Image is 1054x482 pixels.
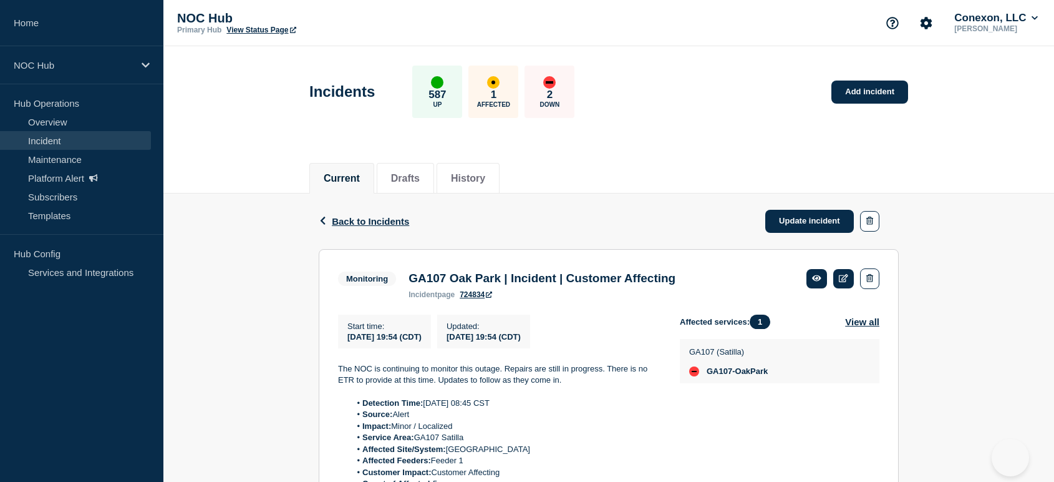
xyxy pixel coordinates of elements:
p: Up [433,101,442,108]
p: 1 [491,89,496,101]
div: up [431,76,443,89]
p: NOC Hub [177,11,427,26]
button: Drafts [391,173,420,184]
h1: Incidents [309,83,375,101]
li: Customer Affecting [351,467,660,478]
span: Back to Incidents [332,216,409,227]
span: Affected services: [680,315,776,329]
a: Add incident [831,81,908,104]
strong: Service Area: [362,433,414,442]
h3: GA107 Oak Park | Incident | Customer Affecting [409,272,675,285]
strong: Detection Time: [362,398,423,408]
li: Feeder 1 [351,455,660,466]
button: Conexon, LLC [952,12,1040,24]
p: GA107 (Satilla) [689,347,768,357]
iframe: Help Scout Beacon - Open [992,439,1029,476]
p: 587 [428,89,446,101]
p: [PERSON_NAME] [952,24,1040,33]
button: Back to Incidents [319,216,409,227]
a: View Status Page [226,26,296,34]
a: 724834 [460,290,492,299]
p: Start time : [347,322,422,331]
button: Current [324,173,360,184]
strong: Customer Impact: [362,468,432,477]
span: 1 [750,315,770,329]
button: Support [879,10,906,36]
p: Affected [477,101,510,108]
p: Primary Hub [177,26,221,34]
div: affected [487,76,500,89]
strong: Affected Site/System: [362,445,446,454]
li: [GEOGRAPHIC_DATA] [351,444,660,455]
p: NOC Hub [14,60,133,71]
span: GA107-OakPark [707,366,768,376]
strong: Source: [362,410,392,419]
li: GA107 Satilla [351,432,660,443]
span: incident [409,290,437,299]
div: down [689,366,699,376]
strong: Affected Feeders: [362,456,431,465]
li: [DATE] 08:45 CST [351,398,660,409]
strong: Impact: [362,421,391,431]
p: page [409,290,455,299]
p: The NOC is continuing to monitor this outage. Repairs are still in progress. There is no ETR to p... [338,363,660,386]
li: Minor / Localized [351,421,660,432]
button: Account settings [913,10,939,36]
p: Down [540,101,560,108]
a: Update incident [765,210,854,233]
li: Alert [351,409,660,420]
span: [DATE] 19:54 (CDT) [347,332,422,342]
p: 2 [547,89,553,101]
p: Updated : [447,322,521,331]
div: down [543,76,556,89]
button: History [451,173,485,184]
div: [DATE] 19:54 (CDT) [447,331,521,342]
span: Monitoring [338,272,396,286]
button: View all [845,315,879,329]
